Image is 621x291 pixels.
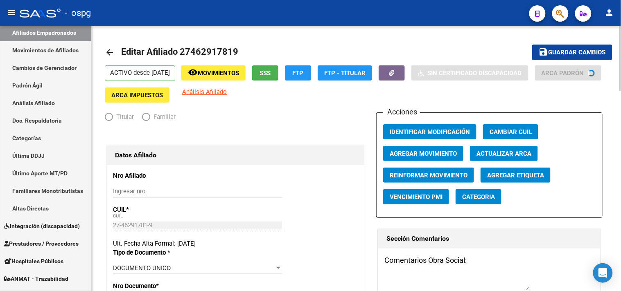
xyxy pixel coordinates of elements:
[539,47,549,57] mat-icon: save
[462,193,495,201] span: Categoria
[324,69,366,77] span: FTP - Titular
[113,282,187,291] p: Nro Documento
[481,168,551,183] button: Agregar Etiqueta
[285,65,311,81] button: FTP
[293,69,304,77] span: FTP
[113,171,187,180] p: Nro Afiliado
[65,4,91,22] span: - ospg
[7,8,16,18] mat-icon: menu
[105,65,175,81] p: ACTIVO desde [DATE]
[105,115,184,122] mat-radio-group: Elija una opción
[113,205,187,214] p: CUIL
[113,239,358,248] div: Ult. Fecha Alta Formal: [DATE]
[182,88,227,96] span: Análisis Afiliado
[456,189,501,204] button: Categoria
[487,172,544,179] span: Agregar Etiqueta
[383,189,449,204] button: Vencimiento PMI
[105,87,169,103] button: ARCA Impuestos
[390,150,457,157] span: Agregar Movimiento
[188,67,198,77] mat-icon: remove_red_eye
[427,69,522,77] span: Sin Certificado Discapacidad
[113,112,134,121] span: Titular
[383,146,463,161] button: Agregar Movimiento
[121,47,238,57] span: Editar Afiliado 27462917819
[318,65,372,81] button: FTP - Titular
[198,69,239,77] span: Movimientos
[384,255,594,266] h3: Comentarios Obra Social:
[593,263,613,283] div: Open Intercom Messenger
[4,239,79,248] span: Prestadores / Proveedores
[383,168,474,183] button: Reinformar Movimiento
[105,47,115,57] mat-icon: arrow_back
[476,150,531,157] span: Actualizar ARCA
[483,124,538,139] button: Cambiar CUIL
[383,106,420,118] h3: Acciones
[115,149,356,162] h1: Datos Afiliado
[383,124,476,139] button: Identificar Modificación
[4,274,68,283] span: ANMAT - Trazabilidad
[532,45,612,60] button: Guardar cambios
[535,65,601,81] button: ARCA Padrón
[411,65,528,81] button: Sin Certificado Discapacidad
[113,264,171,272] span: DOCUMENTO UNICO
[386,232,592,245] h1: Sección Comentarios
[4,222,80,231] span: Integración (discapacidad)
[470,146,538,161] button: Actualizar ARCA
[4,257,63,266] span: Hospitales Públicos
[605,8,614,18] mat-icon: person
[252,65,278,81] button: SSS
[542,69,584,77] span: ARCA Padrón
[549,49,606,56] span: Guardar cambios
[390,193,443,201] span: Vencimiento PMI
[111,92,163,99] span: ARCA Impuestos
[150,112,176,121] span: Familiar
[390,172,467,179] span: Reinformar Movimiento
[490,128,532,136] span: Cambiar CUIL
[260,69,271,77] span: SSS
[181,65,246,81] button: Movimientos
[113,248,187,257] p: Tipo de Documento *
[390,128,470,136] span: Identificar Modificación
